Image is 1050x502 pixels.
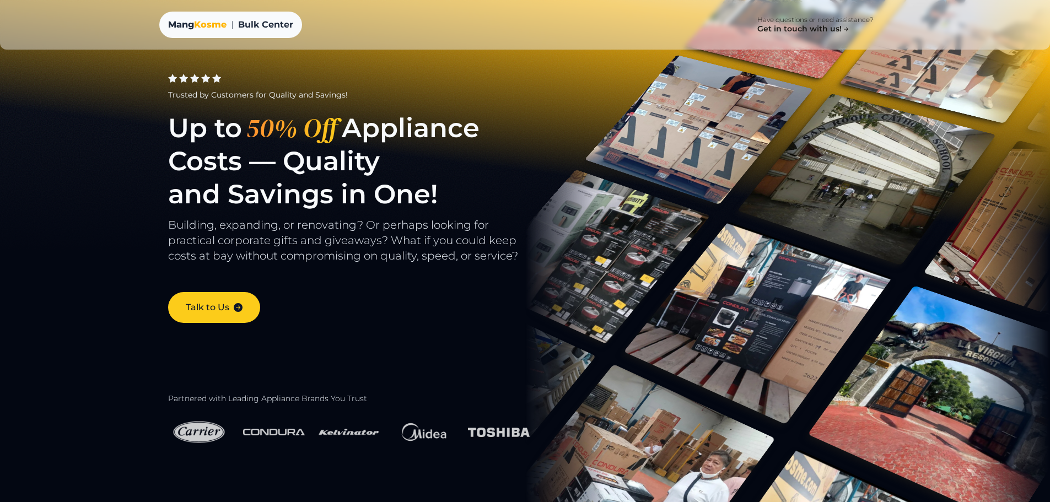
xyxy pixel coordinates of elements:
img: Toshiba Logo [468,421,530,444]
div: Mang [168,18,227,31]
h1: Up to Appliance Costs — Quality and Savings in One! [168,111,550,210]
img: Carrier Logo [168,413,230,451]
span: Bulk Center [238,18,293,31]
h2: Partnered with Leading Appliance Brands You Trust [168,394,550,404]
span: | [231,18,234,31]
h4: Get in touch with us! [757,24,850,34]
span: 50% Off [242,111,342,144]
p: Have questions or need assistance? [757,15,874,24]
img: Midea Logo [393,413,455,451]
img: Kelvinator Logo [318,413,380,451]
a: Talk to Us [168,292,260,323]
a: MangKosme [168,18,227,31]
div: Trusted by Customers for Quality and Savings! [168,89,550,100]
a: Have questions or need assistance? Get in touch with us! [740,9,891,41]
p: Building, expanding, or renovating? Or perhaps looking for practical corporate gifts and giveaway... [168,217,550,274]
span: Kosme [194,19,227,30]
img: Condura Logo [243,422,305,442]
